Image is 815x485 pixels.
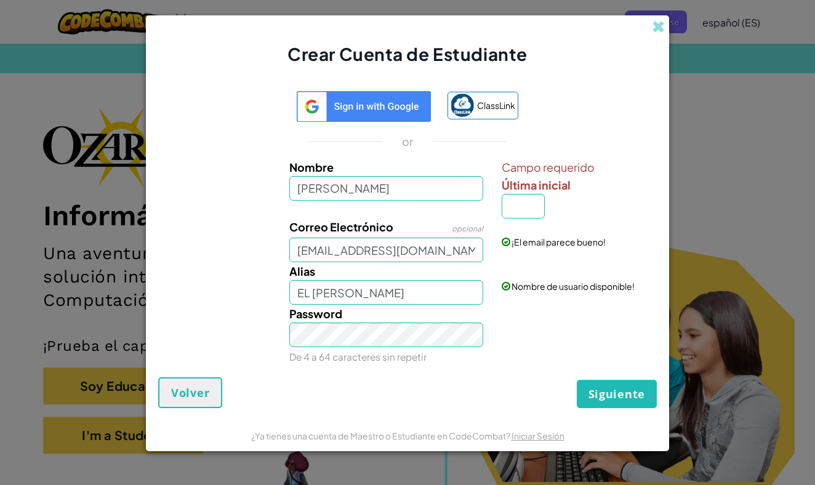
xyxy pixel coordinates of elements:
span: Crear Cuenta de Estudiante [287,43,528,65]
span: ¡El email parece bueno! [512,236,606,247]
a: Iniciar Sesión [512,430,564,441]
span: Siguiente [588,387,645,401]
span: Alias [289,264,315,278]
span: Última inicial [502,178,571,192]
span: Nombre de usuario disponible! [512,281,635,292]
span: Correo Electrónico [289,220,393,234]
img: classlink-logo-small.png [451,94,474,117]
span: ClassLink [477,97,515,114]
span: Volver [171,385,209,400]
button: Volver [158,377,222,408]
span: Nombre [289,160,334,174]
span: opcional [452,224,483,233]
img: log-in-google-sso-generic.svg [297,91,432,122]
button: Siguiente [577,380,657,408]
small: De 4 a 64 caracteres sin repetir [289,351,427,363]
p: or [402,134,414,149]
span: ¿Ya tienes una cuenta de Maestro o Estudiante en CodeCombat? [251,430,512,441]
span: Password [289,307,342,321]
span: Campo requerido [502,158,654,176]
